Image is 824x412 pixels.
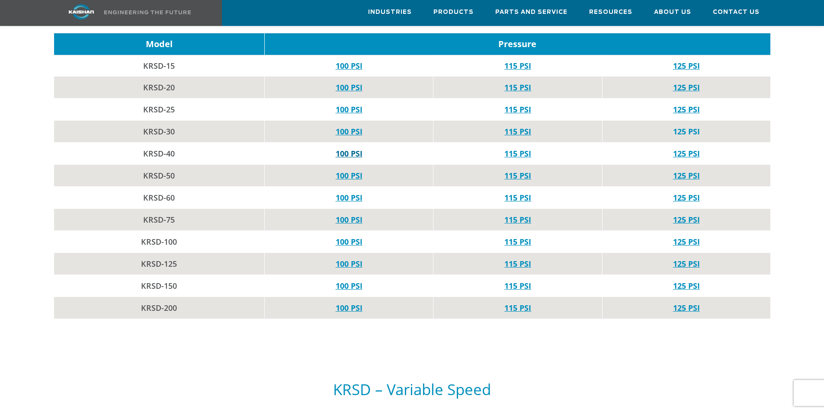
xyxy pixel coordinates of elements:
a: Resources [589,0,632,24]
a: 115 PSI [504,303,531,313]
a: 100 PSI [336,148,362,159]
a: 115 PSI [504,192,531,203]
a: Industries [368,0,412,24]
img: Engineering the future [104,10,191,14]
a: 100 PSI [336,259,362,269]
a: Parts and Service [495,0,568,24]
td: Pressure [264,33,770,55]
td: KRSD-40 [54,143,265,165]
a: 125 PSI [673,170,700,181]
a: 115 PSI [504,236,531,247]
td: KRSD-200 [54,297,265,319]
td: KRSD-25 [54,99,265,121]
a: About Us [654,0,691,24]
a: 100 PSI [336,126,362,137]
td: KRSD-20 [54,77,265,99]
td: KRSD-150 [54,275,265,297]
span: Industries [368,7,412,17]
a: 100 PSI [336,170,362,181]
a: 115 PSI [504,82,531,93]
span: About Us [654,7,691,17]
a: 125 PSI [673,214,700,225]
img: kaishan logo [49,4,114,19]
a: 125 PSI [673,61,700,71]
a: 125 PSI [673,82,700,93]
a: 100 PSI [336,214,362,225]
a: 125 PSI [673,303,700,313]
a: 115 PSI [504,126,531,137]
a: 100 PSI [336,281,362,291]
a: 115 PSI [504,148,531,159]
a: 125 PSI [673,148,700,159]
a: Contact Us [713,0,760,24]
span: Contact Us [713,7,760,17]
a: 100 PSI [336,104,362,115]
a: 125 PSI [673,104,700,115]
td: KRSD-15 [54,55,265,77]
td: KRSD-60 [54,187,265,209]
td: KRSD-75 [54,209,265,231]
a: 100 PSI [336,61,362,71]
a: 115 PSI [504,61,531,71]
a: Products [433,0,474,24]
a: 125 PSI [673,236,700,247]
a: 100 PSI [336,192,362,203]
a: 115 PSI [504,281,531,291]
span: Products [433,7,474,17]
span: Resources [589,7,632,17]
a: 125 PSI [673,192,700,203]
td: KRSD-100 [54,231,265,253]
a: 100 PSI [336,82,362,93]
span: Parts and Service [495,7,568,17]
a: 115 PSI [504,170,531,181]
a: 125 PSI [673,281,700,291]
a: 115 PSI [504,214,531,225]
td: KRSD-30 [54,121,265,143]
a: 100 PSI [336,236,362,247]
h5: KRSD – Variable Speed [54,381,770,398]
td: KRSD-125 [54,253,265,275]
a: 125 PSI [673,126,700,137]
td: Model [54,33,265,55]
a: 100 PSI [336,303,362,313]
td: KRSD-50 [54,165,265,187]
a: 115 PSI [504,259,531,269]
a: 125 PSI [673,259,700,269]
a: 115 PSI [504,104,531,115]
